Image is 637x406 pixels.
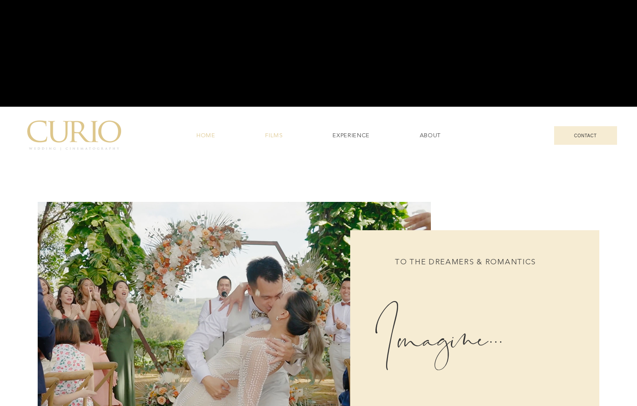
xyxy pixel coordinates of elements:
span: FILMS [265,131,282,139]
span: TO THE DREAMERS & ROMANTICS [395,257,536,266]
img: C_Logo.png [27,120,121,151]
nav: Site [173,127,464,144]
a: FILMS [242,127,306,144]
a: HOME [173,127,238,144]
span: CONTACT [574,133,597,138]
span: EXPERIENCE [332,131,370,139]
p: Imagine... [374,293,528,381]
span: HOME [196,131,215,139]
a: ABOUT [396,127,464,144]
a: CONTACT [554,126,617,145]
span: ABOUT [420,131,441,139]
a: EXPERIENCE [309,127,393,144]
